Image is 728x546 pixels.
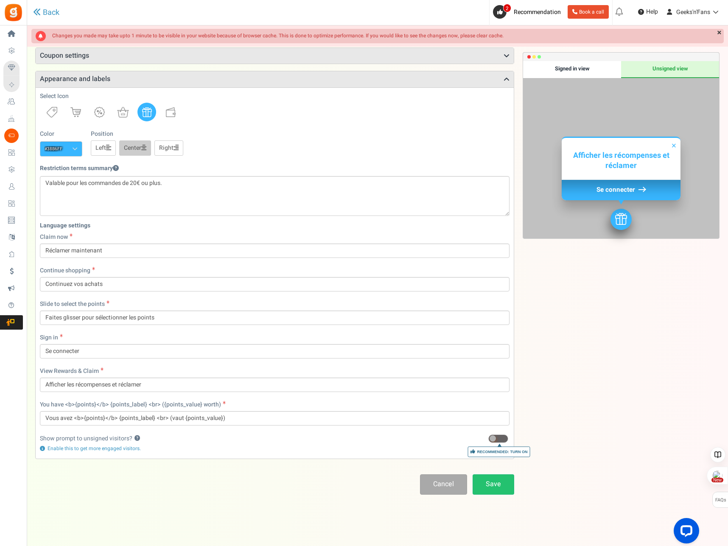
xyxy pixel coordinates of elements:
a: Save [473,474,514,494]
a: Help [635,5,661,19]
div: Signed in view [523,61,621,78]
img: priceTag.svg [47,107,57,118]
span: Sign in [40,333,58,342]
label: Position [91,130,113,138]
span: Claim now [40,232,68,241]
span: Help [644,8,658,16]
textarea: {settings.redeem_restrict_terms} [40,176,510,216]
a: Center [119,140,151,156]
a: Left [91,140,116,156]
a: Cancel [420,474,467,494]
span: Recommendation [514,8,561,17]
img: shoppingBag.svg [117,107,129,118]
label: Select Icon [40,92,69,101]
span: FAQs [715,492,726,508]
span: Afficher les récompenses et réclamer [573,150,669,171]
div: Unsigned view [621,61,719,78]
span: Geeks'n'Fans [676,8,710,17]
span: Enable this to get more engaged visitors. [48,445,141,452]
img: badge.svg [94,107,105,118]
strong: Changes you made may take upto 1 minute to be visible in your website because of browser cache. T... [52,32,504,39]
label: Show prompt to unsigned visitors? [40,434,140,443]
span: Slide to select the points [40,300,105,308]
h5: Language settings [40,222,510,229]
span: Continue shopping [40,266,90,275]
a: Book a call [568,5,609,19]
img: Gratisfaction [4,3,23,22]
img: gift.svg [615,213,627,225]
h5: Restriction terms summary [40,165,119,171]
img: gift.svg [142,107,152,117]
a: 2 Recommendation [493,5,564,19]
img: cart.svg [70,107,81,117]
a: Right [154,140,183,156]
h3: Appearance and labels [36,71,514,87]
a: × [715,29,724,37]
a: Back [33,8,59,17]
label: Color [40,130,54,138]
img: wallet.svg [166,107,176,117]
span: You have <b>{points}</b> {points_label} <br> ({points_value} worth) [40,400,221,409]
div: Preview only [523,61,719,238]
button: Show prompt to unsigned visitors? [134,436,140,441]
span: Se connecter [596,185,635,194]
div: Se connecter [562,179,680,200]
span: 2 [503,4,511,12]
div: × [671,140,676,151]
span: View Rewards & Claim [40,367,99,375]
h3: Coupon settings [36,48,514,64]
